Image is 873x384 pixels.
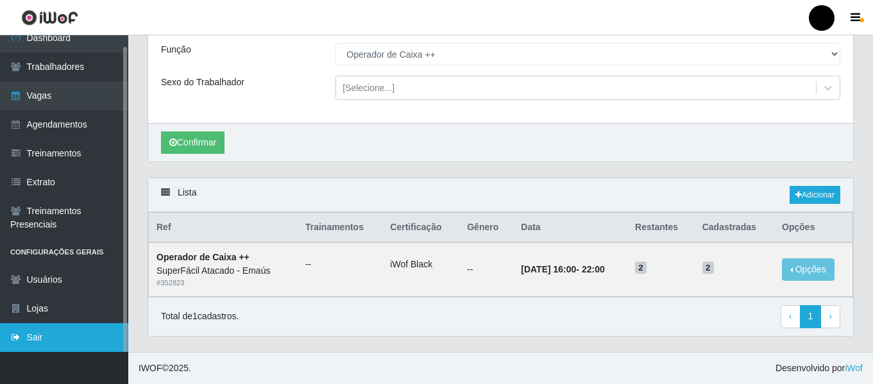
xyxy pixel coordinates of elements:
a: iWof [845,363,863,373]
a: Previous [781,305,801,328]
time: [DATE] 16:00 [521,264,576,274]
th: Data [513,213,627,243]
th: Restantes [627,213,695,243]
th: Certificação [382,213,459,243]
label: Função [161,43,191,56]
th: Gênero [459,213,513,243]
time: 22:00 [582,264,605,274]
span: IWOF [139,363,162,373]
li: iWof Black [390,258,452,271]
th: Opções [774,213,852,243]
p: Total de 1 cadastros. [161,310,239,323]
div: SuperFácil Atacado - Emaús [157,264,290,278]
a: 1 [800,305,822,328]
span: 2 [702,262,714,274]
a: Next [820,305,840,328]
ul: -- [305,258,375,271]
td: -- [459,242,513,296]
span: ‹ [789,311,792,321]
label: Sexo do Trabalhador [161,76,244,89]
span: › [829,311,832,321]
div: Lista [148,178,853,212]
a: Adicionar [790,186,840,204]
th: Trainamentos [298,213,382,243]
strong: Operador de Caixa ++ [157,252,250,262]
button: Confirmar [161,131,225,154]
span: 2 [635,262,647,274]
span: © 2025 . [139,362,191,375]
strong: - [521,264,604,274]
th: Ref [149,213,298,243]
button: Opções [782,258,835,281]
img: CoreUI Logo [21,10,78,26]
div: # 352823 [157,278,290,288]
nav: pagination [781,305,840,328]
th: Cadastradas [695,213,774,243]
span: Desenvolvido por [776,362,863,375]
div: [Selecione...] [343,81,394,95]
